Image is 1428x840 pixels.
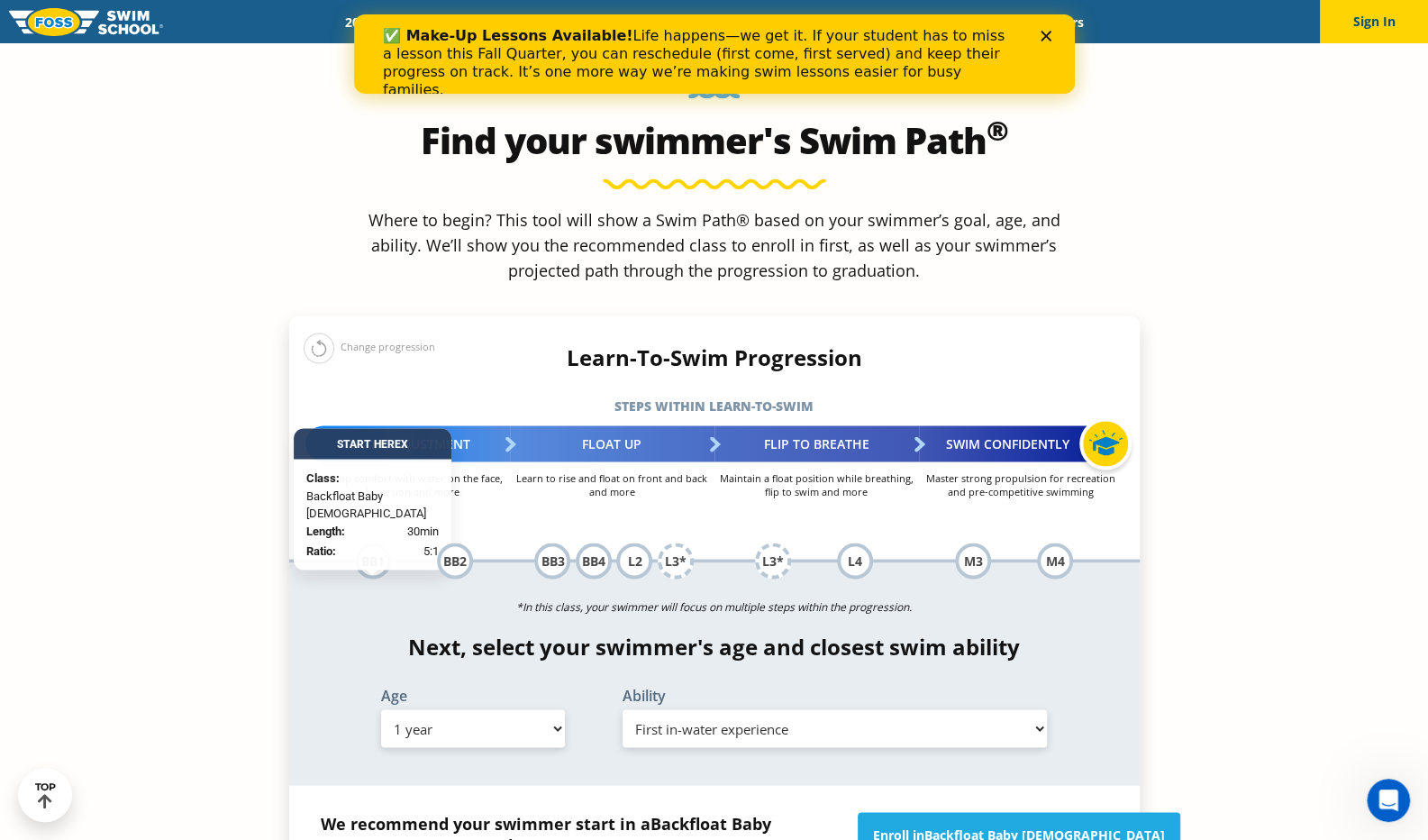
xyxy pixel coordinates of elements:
[305,425,510,461] div: Water Adjustment
[289,119,1140,162] h2: Find your swimmer's Swim Path
[987,112,1008,149] sup: ®
[294,429,451,460] div: Start Here
[837,543,873,579] div: L4
[714,425,919,461] div: Flip to Breathe
[1023,14,1098,31] a: Careers
[919,425,1123,461] div: Swim Confidently
[687,16,705,27] div: Close
[306,524,345,537] strong: Length:
[423,543,439,561] span: 5:1
[35,781,56,809] div: TOP
[967,14,1023,31] a: Blog
[955,543,991,579] div: M3
[510,470,714,498] p: Learn to rise and float on front and back and more
[354,14,1075,94] iframe: Intercom live chat banner
[518,14,676,31] a: Swim Path® Program
[289,393,1140,418] h5: Steps within Learn-to-Swim
[381,688,565,702] label: Age
[330,14,442,31] a: 2025 Calendar
[437,543,473,579] div: BB2
[304,332,435,363] div: Change progression
[407,522,439,540] span: 30min
[306,471,340,485] strong: Class:
[576,543,612,579] div: BB4
[289,345,1140,370] h4: Learn-To-Swim Progression
[1367,779,1410,822] iframe: Intercom live chat
[623,688,1048,702] label: Ability
[289,634,1140,659] h4: Next, select your swimmer's age and closest swim ability
[714,470,919,498] p: Maintain a float position while breathing, flip to swim and more
[1037,543,1073,579] div: M4
[510,425,714,461] div: Float Up
[9,8,163,36] img: FOSS Swim School Logo
[676,14,777,31] a: About FOSS
[306,487,439,522] span: Backfloat Baby [DEMOGRAPHIC_DATA]
[919,470,1123,498] p: Master strong propulsion for recreation and pre-competitive swimming
[401,438,408,451] span: X
[361,207,1068,283] p: Where to begin? This tool will show a Swim Path® based on your swimmer’s goal, age, and ability. ...
[289,594,1140,619] p: *In this class, your swimmer will focus on multiple steps within the progression.
[777,14,968,31] a: Swim Like [PERSON_NAME]
[306,544,336,558] strong: Ratio:
[29,13,663,85] div: Life happens—we get it. If your student has to miss a lesson this Fall Quarter, you can reschedul...
[616,543,652,579] div: L2
[534,543,570,579] div: BB3
[442,14,518,31] a: Schools
[29,13,278,30] b: ✅ Make-Up Lessons Available!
